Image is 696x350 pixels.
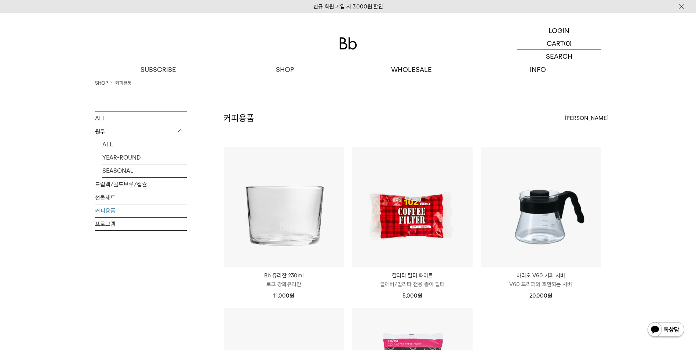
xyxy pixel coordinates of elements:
[481,147,601,267] img: 하리오 V60 커피 서버
[517,37,601,50] a: CART (0)
[223,112,254,124] h2: 커피용품
[224,271,344,280] p: Bb 유리잔 230ml
[352,147,473,267] img: 칼리타 필터 화이트
[339,37,357,50] img: 로고
[564,37,572,50] p: (0)
[289,292,294,299] span: 원
[224,271,344,289] a: Bb 유리잔 230ml 로고 강화유리잔
[95,218,187,230] a: 프로그램
[547,292,552,299] span: 원
[475,63,601,76] p: INFO
[549,24,569,37] p: LOGIN
[95,112,187,125] a: ALL
[102,164,187,177] a: SEASONAL
[352,271,473,289] a: 칼리타 필터 화이트 클레버/칼리타 전용 종이 필터
[95,178,187,191] a: 드립백/콜드브루/캡슐
[102,138,187,151] a: ALL
[352,271,473,280] p: 칼리타 필터 화이트
[95,125,187,138] p: 원두
[102,151,187,164] a: YEAR-ROUND
[95,80,108,87] a: SHOP
[224,147,344,267] img: Bb 유리잔 230ml
[481,280,601,289] p: V60 드리퍼와 호환되는 서버
[547,37,564,50] p: CART
[647,321,685,339] img: 카카오톡 채널 1:1 채팅 버튼
[481,271,601,280] p: 하리오 V60 커피 서버
[529,292,552,299] span: 20,000
[115,80,131,87] a: 커피용품
[273,292,294,299] span: 11,000
[418,292,422,299] span: 원
[565,114,609,123] span: [PERSON_NAME]
[517,24,601,37] a: LOGIN
[546,50,572,63] p: SEARCH
[95,204,187,217] a: 커피용품
[95,63,222,76] a: SUBSCRIBE
[348,63,475,76] p: WHOLESALE
[352,280,473,289] p: 클레버/칼리타 전용 종이 필터
[313,3,383,10] a: 신규 회원 가입 시 3,000원 할인
[222,63,348,76] a: SHOP
[95,191,187,204] a: 선물세트
[481,271,601,289] a: 하리오 V60 커피 서버 V60 드리퍼와 호환되는 서버
[224,280,344,289] p: 로고 강화유리잔
[402,292,422,299] span: 5,000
